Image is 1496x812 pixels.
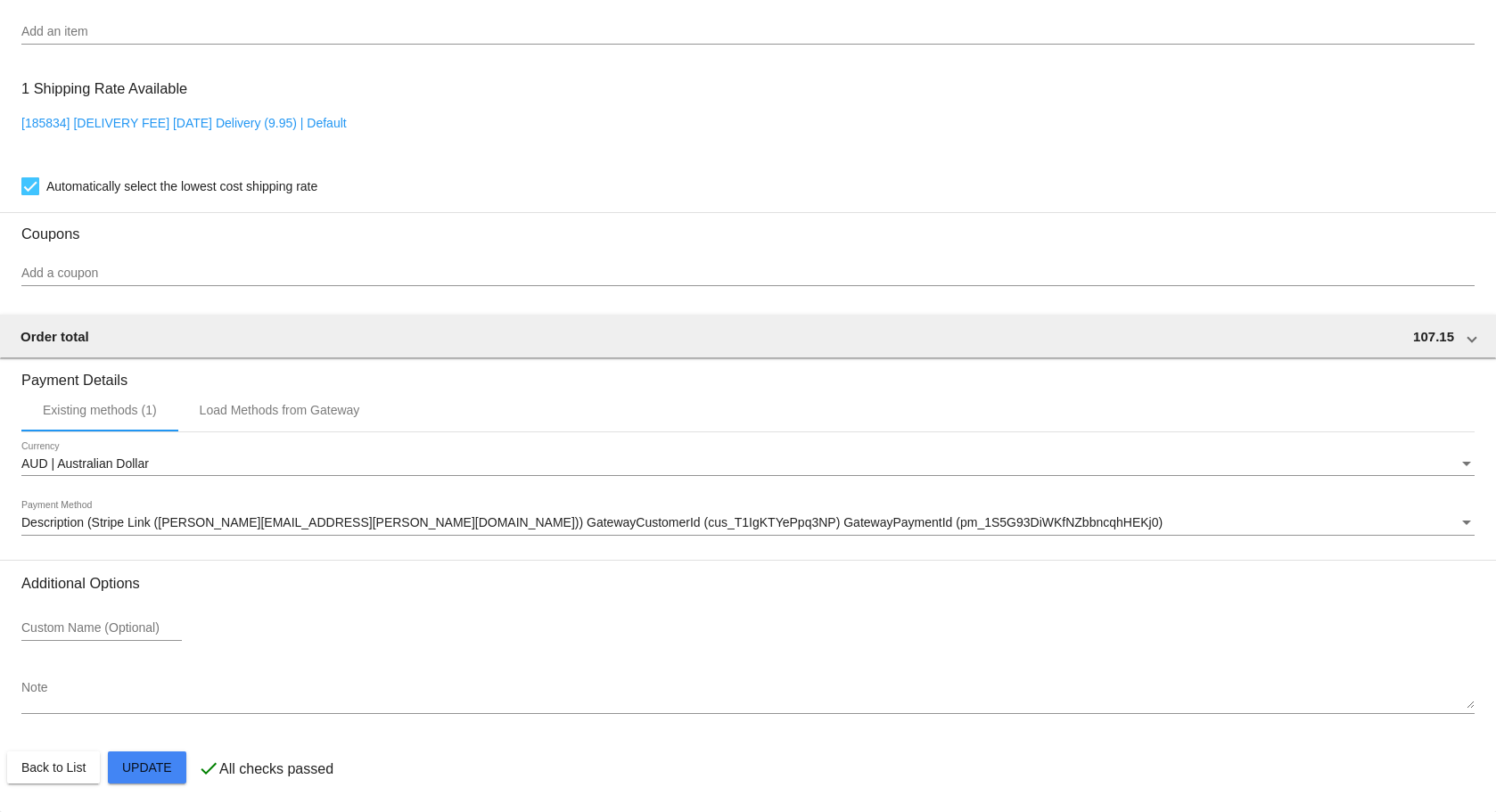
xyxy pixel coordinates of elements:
[21,575,1475,592] h3: Additional Options
[46,176,317,197] span: Automatically select the lowest cost shipping rate
[21,116,347,130] a: [185834] [DELIVERY FEE] [DATE] Delivery (9.95) | Default
[21,25,1475,39] input: Add an item
[21,516,1475,530] mat-select: Payment Method
[43,403,157,417] div: Existing methods (1)
[200,403,360,417] div: Load Methods from Gateway
[1413,329,1454,344] span: 107.15
[21,760,86,775] span: Back to List
[122,760,172,775] span: Update
[7,751,100,783] button: Back to List
[108,751,186,783] button: Update
[21,267,1475,281] input: Add a coupon
[219,761,333,777] p: All checks passed
[21,515,1163,529] span: Description (Stripe Link ([PERSON_NAME][EMAIL_ADDRESS][PERSON_NAME][DOMAIN_NAME])) GatewayCustome...
[21,456,149,471] span: AUD | Australian Dollar
[21,621,182,636] input: Custom Name (Optional)
[21,212,1475,242] h3: Coupons
[21,70,187,108] h3: 1 Shipping Rate Available
[21,457,1475,472] mat-select: Currency
[21,329,89,344] span: Order total
[21,358,1475,389] h3: Payment Details
[198,758,219,779] mat-icon: check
